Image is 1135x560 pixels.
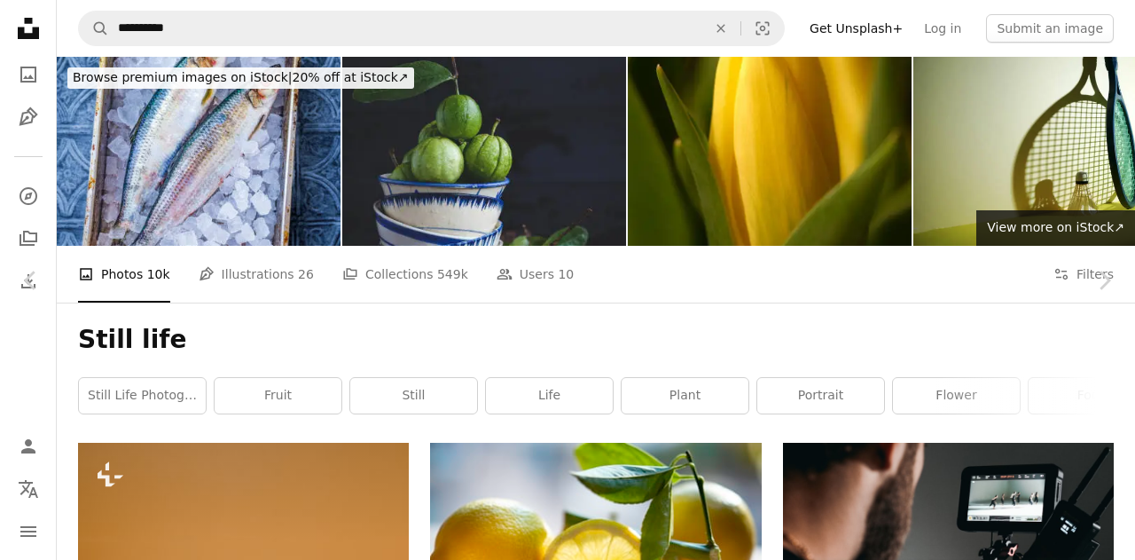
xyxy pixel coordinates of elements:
span: View more on iStock ↗ [987,220,1124,234]
img: Guavas With Stack Of Bowls On Wooden Table [342,57,626,246]
a: still life photography [79,378,206,414]
button: Visual search [741,12,784,45]
button: Language [11,471,46,507]
button: Search Unsplash [79,12,109,45]
button: Clear [701,12,740,45]
a: Explore [11,178,46,214]
a: plant [622,378,748,414]
form: Find visuals sitewide [78,11,785,46]
a: Illustrations 26 [199,246,314,303]
a: Browse premium images on iStock|20% off at iStock↗ [57,57,425,99]
a: Collections 549k [342,246,468,303]
a: Photos [11,57,46,92]
a: life [486,378,613,414]
span: 26 [298,264,314,284]
span: 10 [558,264,574,284]
a: portrait [757,378,884,414]
span: Browse premium images on iStock | [73,70,292,84]
button: Submit an image [986,14,1114,43]
button: Filters [1053,246,1114,303]
a: still [350,378,477,414]
button: Menu [11,514,46,549]
img: Close-Up View of a Vibrant Yellow Tulip Surrounded by Lush Green Leaves in Soft Lighting [628,57,912,246]
a: fruit [215,378,341,414]
a: Illustrations [11,99,46,135]
a: Log in / Sign up [11,429,46,464]
a: Next [1073,195,1135,366]
a: flower [893,378,1020,414]
a: Get Unsplash+ [799,14,913,43]
a: Log in [913,14,972,43]
span: 549k [437,264,468,284]
a: Users 10 [497,246,575,303]
span: 20% off at iStock ↗ [73,70,409,84]
img: Fresh Herrings on Ice on a Blue Tile Background [57,57,340,246]
a: View more on iStock↗ [976,210,1135,246]
h1: Still life [78,324,1114,356]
